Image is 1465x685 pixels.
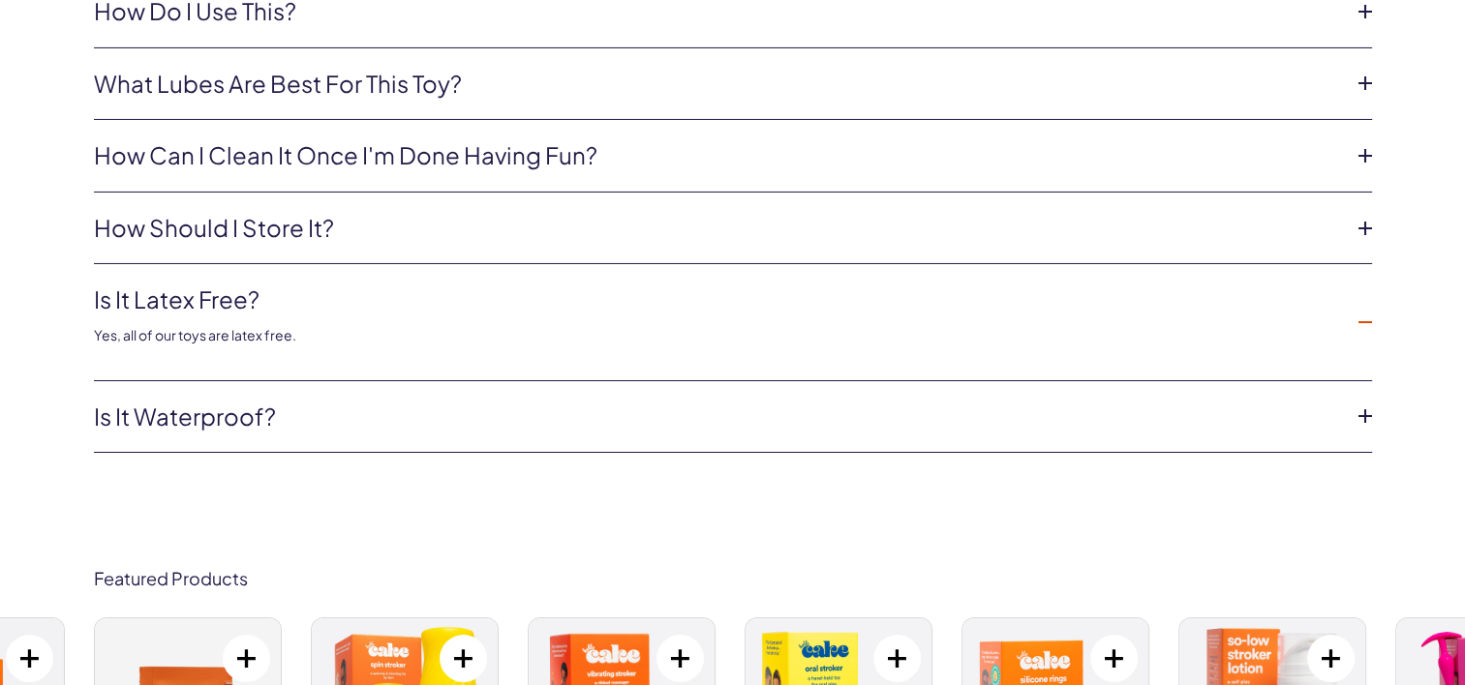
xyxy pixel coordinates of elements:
a: Is it waterproof? [94,401,1341,433]
a: What lubes are best for this toy? [94,68,1341,101]
p: Yes, all of our toys are latex free. [94,326,1341,345]
a: Is it latex free? [94,283,1341,316]
a: How can i clean it once I'm done having fun? [94,139,1341,172]
a: How should I store it? [94,212,1341,245]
